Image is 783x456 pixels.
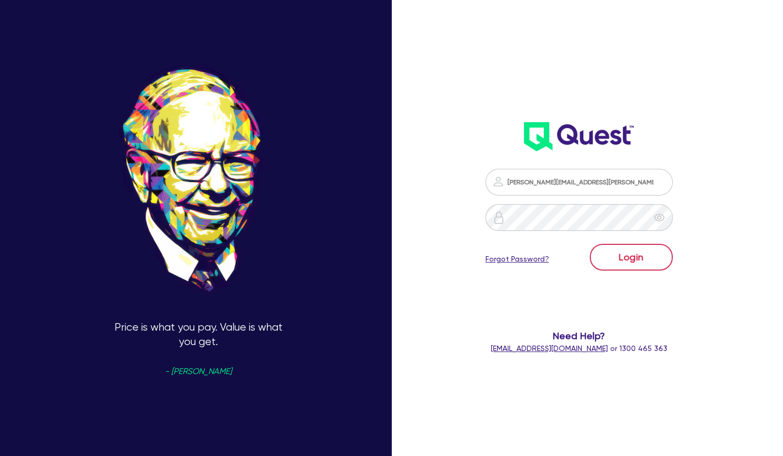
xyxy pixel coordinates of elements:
[492,211,505,224] img: icon-password
[492,175,505,188] img: icon-password
[485,253,549,265] a: Forgot Password?
[590,244,673,271] button: Login
[485,169,673,196] input: Email address
[524,122,634,151] img: wH2k97JdezQIQAAAABJRU5ErkJggg==
[491,344,667,353] span: or 1300 465 363
[165,368,232,376] span: - [PERSON_NAME]
[491,344,608,353] a: [EMAIL_ADDRESS][DOMAIN_NAME]
[478,328,679,343] span: Need Help?
[654,212,665,223] span: eye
